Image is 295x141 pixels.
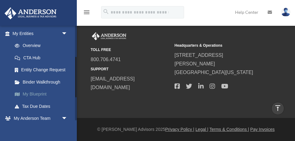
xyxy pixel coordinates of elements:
i: vertical_align_top [274,104,281,112]
img: Anderson Advisors Platinum Portal [3,7,58,19]
a: Legal | [195,127,208,132]
a: Overview [9,40,74,52]
a: [STREET_ADDRESS][PERSON_NAME] [175,53,223,66]
a: [GEOGRAPHIC_DATA][US_STATE] [175,70,253,75]
img: Anderson Advisors Platinum Portal [91,32,128,40]
a: menu [83,11,90,16]
i: search [103,8,109,15]
a: [EMAIL_ADDRESS][DOMAIN_NAME] [91,76,135,90]
i: menu [83,9,90,16]
span: arrow_drop_down [61,112,74,125]
a: Entity Change Request [9,64,77,76]
a: CTA Hub [9,52,77,64]
small: SUPPORT [91,66,170,72]
a: Privacy Policy | [165,127,195,132]
a: Binder Walkthrough [9,76,77,88]
div: © [PERSON_NAME] Advisors 2025 [77,126,295,133]
a: My Anderson Teamarrow_drop_down [4,112,77,125]
a: My Blueprint [9,88,77,100]
a: 800.706.4741 [91,57,121,62]
small: Headquarters & Operations [175,42,254,49]
small: TOLL FREE [91,47,170,53]
a: My Entitiesarrow_drop_down [4,27,77,40]
span: arrow_drop_down [61,27,74,40]
a: Tax Due Dates [9,100,77,112]
a: vertical_align_top [271,102,284,115]
img: User Pic [281,8,290,17]
a: Terms & Conditions | [210,127,249,132]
